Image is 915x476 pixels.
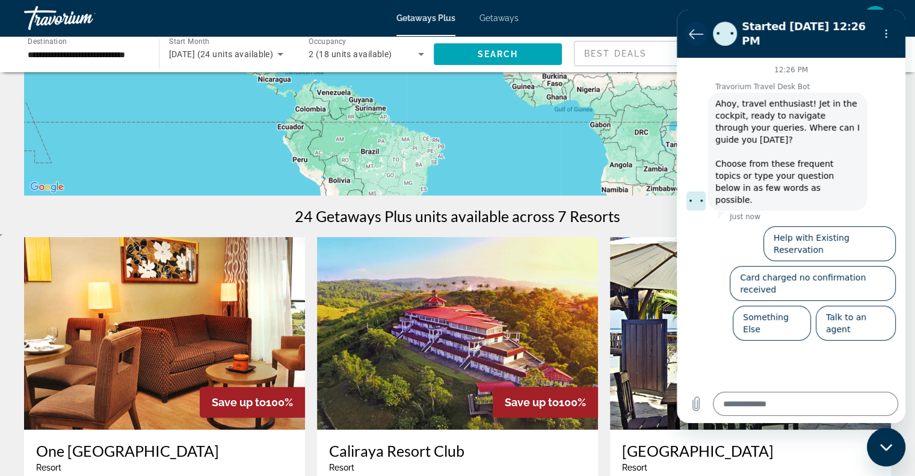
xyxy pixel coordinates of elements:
[212,396,266,409] span: Save up to
[584,46,692,61] mat-select: Sort by
[329,463,354,472] span: Resort
[434,43,562,65] button: Search
[309,37,347,46] span: Occupancy
[867,428,905,466] iframe: Button to launch messaging window, conversation in progress
[28,37,67,45] span: Destination
[24,2,144,34] a: Travorium
[309,49,392,59] span: 2 (18 units available)
[27,179,67,195] a: Open this area in Google Maps (opens a new window)
[493,387,598,418] div: 100%
[24,237,305,430] img: C384I01X.jpg
[36,463,61,472] span: Resort
[317,237,598,430] img: DB21E01X.jpg
[584,49,647,58] span: Best Deals
[36,442,293,460] a: One [GEOGRAPHIC_DATA]
[860,5,891,31] button: User Menu
[295,207,620,225] h1: 24 Getaways Plus units available across 7 Resorts
[396,13,455,23] a: Getaways Plus
[169,49,274,59] span: [DATE] (24 units available)
[329,442,586,460] a: Caliraya Resort Club
[169,37,209,46] span: Start Month
[477,49,518,59] span: Search
[479,13,519,23] a: Getaways
[505,396,559,409] span: Save up to
[610,237,891,430] img: 7647O01X.jpg
[27,179,67,195] img: Google
[200,387,305,418] div: 100%
[622,442,879,460] a: [GEOGRAPHIC_DATA]
[622,463,647,472] span: Resort
[677,10,905,423] iframe: Messaging window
